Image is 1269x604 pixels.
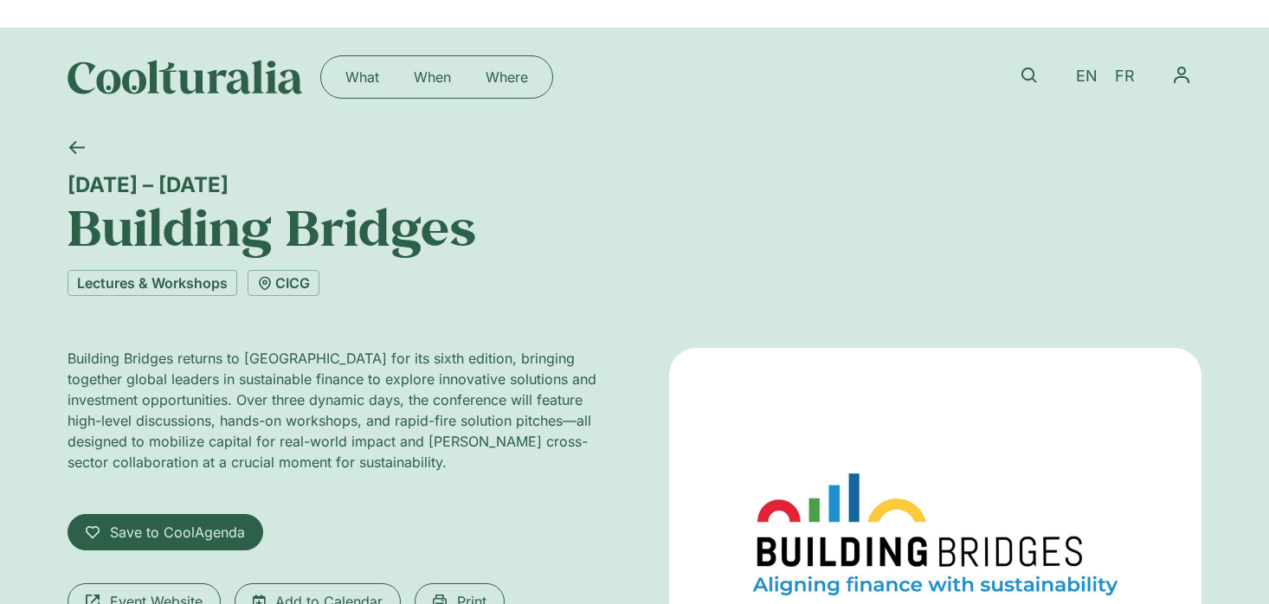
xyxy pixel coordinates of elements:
[1162,55,1201,95] nav: Menu
[110,522,245,543] span: Save to CoolAgenda
[1067,64,1106,89] a: EN
[468,63,545,91] a: Where
[1106,64,1143,89] a: FR
[68,270,237,296] a: Lectures & Workshops
[396,63,468,91] a: When
[1162,55,1201,95] button: Menu Toggle
[68,514,263,550] a: Save to CoolAgenda
[1115,67,1135,86] span: FR
[328,63,396,91] a: What
[248,270,319,296] a: CICG
[68,197,1201,256] h1: Building Bridges
[328,63,545,91] nav: Menu
[68,348,600,472] p: Building Bridges returns to [GEOGRAPHIC_DATA] for its sixth edition, bringing together global lea...
[68,172,1201,197] div: [DATE] – [DATE]
[1076,67,1098,86] span: EN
